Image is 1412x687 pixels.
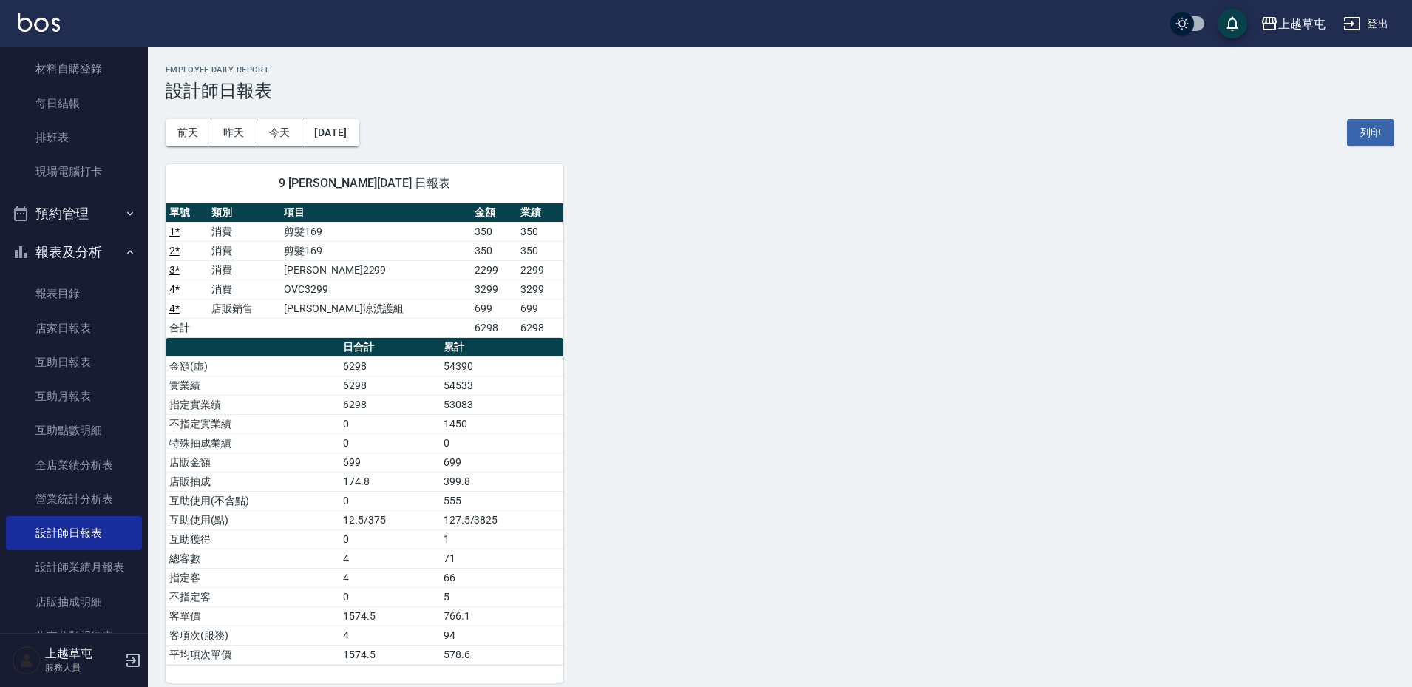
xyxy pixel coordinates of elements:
td: 350 [517,241,563,260]
td: 合計 [166,318,208,337]
td: 消費 [208,222,280,241]
td: 4 [339,626,439,645]
td: 699 [440,453,563,472]
a: 互助月報表 [6,379,142,413]
h2: Employee Daily Report [166,65,1394,75]
td: 4 [339,549,439,568]
a: 材料自購登錄 [6,52,142,86]
td: 實業績 [166,376,339,395]
a: 設計師日報表 [6,516,142,550]
td: 66 [440,568,563,587]
td: 3299 [471,280,517,299]
th: 日合計 [339,338,439,357]
a: 設計師業績月報表 [6,550,142,584]
td: 店販銷售 [208,299,280,318]
td: 350 [471,241,517,260]
td: 6298 [517,318,563,337]
td: [PERSON_NAME]涼洗護組 [280,299,471,318]
td: 54390 [440,356,563,376]
td: 剪髮169 [280,222,471,241]
a: 營業統計分析表 [6,482,142,516]
td: 1450 [440,414,563,433]
button: 昨天 [211,119,257,146]
td: 指定實業績 [166,395,339,414]
h3: 設計師日報表 [166,81,1394,101]
td: 578.6 [440,645,563,664]
th: 金額 [471,203,517,223]
th: 單號 [166,203,208,223]
a: 報表目錄 [6,277,142,311]
td: 平均項次單價 [166,645,339,664]
button: 上越草屯 [1255,9,1331,39]
table: a dense table [166,203,563,338]
td: 6298 [339,356,439,376]
td: 699 [517,299,563,318]
td: 699 [339,453,439,472]
td: 174.8 [339,472,439,491]
button: 列印 [1347,119,1394,146]
a: 收支分類明細表 [6,619,142,653]
td: 0 [339,433,439,453]
table: a dense table [166,338,563,665]
td: 71 [440,549,563,568]
th: 累計 [440,338,563,357]
td: 0 [339,587,439,606]
td: 0 [440,433,563,453]
td: 6298 [339,395,439,414]
td: 指定客 [166,568,339,587]
td: 金額(虛) [166,356,339,376]
td: 699 [471,299,517,318]
td: [PERSON_NAME]2299 [280,260,471,280]
td: 2299 [517,260,563,280]
td: 6298 [471,318,517,337]
button: 前天 [166,119,211,146]
td: 互助獲得 [166,529,339,549]
td: 766.1 [440,606,563,626]
td: 1574.5 [339,606,439,626]
button: [DATE] [302,119,359,146]
span: 9 [PERSON_NAME][DATE] 日報表 [183,176,546,191]
td: 客單價 [166,606,339,626]
td: 不指定客 [166,587,339,606]
a: 現場電腦打卡 [6,155,142,189]
td: 消費 [208,260,280,280]
a: 店家日報表 [6,311,142,345]
a: 每日結帳 [6,87,142,121]
a: 互助日報表 [6,345,142,379]
td: 127.5/3825 [440,510,563,529]
div: 上越草屯 [1278,15,1326,33]
th: 業績 [517,203,563,223]
td: 特殊抽成業績 [166,433,339,453]
h5: 上越草屯 [45,646,121,661]
button: save [1218,9,1247,38]
button: 預約管理 [6,194,142,233]
td: 不指定實業績 [166,414,339,433]
td: 互助使用(不含點) [166,491,339,510]
td: 399.8 [440,472,563,491]
a: 互助點數明細 [6,413,142,447]
td: 客項次(服務) [166,626,339,645]
td: 1574.5 [339,645,439,664]
td: 5 [440,587,563,606]
td: 剪髮169 [280,241,471,260]
td: 消費 [208,241,280,260]
td: 54533 [440,376,563,395]
a: 排班表 [6,121,142,155]
td: 12.5/375 [339,510,439,529]
td: 350 [471,222,517,241]
td: 555 [440,491,563,510]
a: 全店業績分析表 [6,448,142,482]
td: 4 [339,568,439,587]
a: 店販抽成明細 [6,585,142,619]
img: Logo [18,13,60,32]
td: 94 [440,626,563,645]
td: 0 [339,529,439,549]
td: OVC3299 [280,280,471,299]
td: 0 [339,414,439,433]
td: 店販金額 [166,453,339,472]
th: 類別 [208,203,280,223]
td: 總客數 [166,549,339,568]
p: 服務人員 [45,661,121,674]
button: 今天 [257,119,303,146]
td: 消費 [208,280,280,299]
